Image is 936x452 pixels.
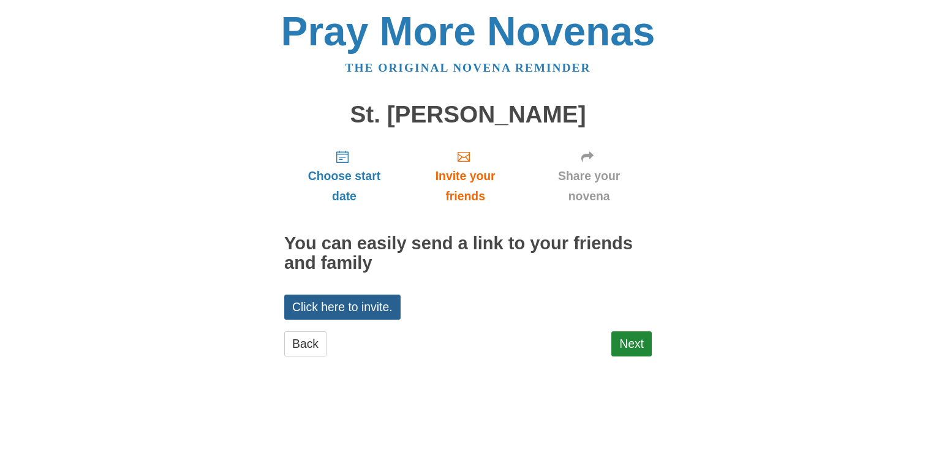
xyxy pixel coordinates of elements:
[611,331,652,356] a: Next
[281,9,655,54] a: Pray More Novenas
[404,140,526,213] a: Invite your friends
[284,234,652,273] h2: You can easily send a link to your friends and family
[284,140,404,213] a: Choose start date
[526,140,652,213] a: Share your novena
[284,295,401,320] a: Click here to invite.
[284,102,652,128] h1: St. [PERSON_NAME]
[345,61,591,74] a: The original novena reminder
[284,331,326,356] a: Back
[296,166,392,206] span: Choose start date
[538,166,640,206] span: Share your novena
[417,166,514,206] span: Invite your friends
